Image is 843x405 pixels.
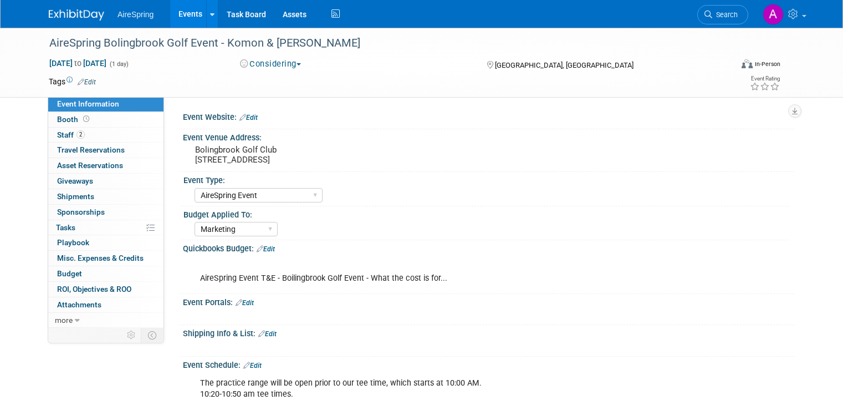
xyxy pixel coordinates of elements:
[49,76,96,87] td: Tags
[742,59,753,68] img: Format-Inperson.png
[183,109,794,123] div: Event Website:
[76,130,85,139] span: 2
[48,205,164,220] a: Sponsorships
[183,325,794,340] div: Shipping Info & List:
[48,235,164,250] a: Playbook
[48,143,164,158] a: Travel Reservations
[81,115,91,123] span: Booth not reserved yet
[183,206,789,220] div: Budget Applied To:
[258,330,277,338] a: Edit
[243,362,262,369] a: Edit
[48,97,164,112] a: Event Information
[57,130,85,139] span: Staff
[183,240,794,255] div: Quickbooks Budget:
[55,316,73,325] span: more
[48,282,164,297] a: ROI, Objectives & ROO
[48,174,164,189] a: Giveaways
[48,158,164,173] a: Asset Reservations
[48,266,164,281] a: Budget
[141,328,164,342] td: Toggle Event Tabs
[195,145,426,165] pre: Bolingbrook Golf Club [STREET_ADDRESS]
[57,192,94,201] span: Shipments
[183,294,794,308] div: Event Portals:
[73,59,83,68] span: to
[57,145,125,154] span: Travel Reservations
[763,4,784,25] img: Angie Handal
[48,112,164,127] a: Booth
[183,129,794,143] div: Event Venue Address:
[697,5,748,24] a: Search
[56,223,75,232] span: Tasks
[183,357,794,371] div: Event Schedule:
[57,300,101,309] span: Attachments
[122,328,141,342] td: Personalize Event Tab Strip
[712,11,738,19] span: Search
[57,207,105,216] span: Sponsorships
[78,78,96,86] a: Edit
[45,33,718,53] div: AireSpring Bolingbrook Golf Event - Komon & [PERSON_NAME]
[117,10,154,19] span: AireSpring
[754,60,780,68] div: In-Person
[57,285,131,293] span: ROI, Objectives & ROO
[48,128,164,143] a: Staff2
[49,58,107,68] span: [DATE] [DATE]
[257,245,275,253] a: Edit
[57,115,91,124] span: Booth
[48,313,164,328] a: more
[48,297,164,312] a: Attachments
[239,114,258,121] a: Edit
[49,9,104,21] img: ExhibitDay
[57,99,119,108] span: Event Information
[183,172,789,186] div: Event Type:
[48,189,164,204] a: Shipments
[672,58,780,74] div: Event Format
[57,238,89,247] span: Playbook
[192,256,676,290] div: AireSpring Event T&E - Boilingbrook Golf Event - What the cost is for...
[57,161,123,170] span: Asset Reservations
[109,60,129,68] span: (1 day)
[236,58,305,70] button: Considering
[236,299,254,307] a: Edit
[48,220,164,235] a: Tasks
[57,269,82,278] span: Budget
[495,61,633,69] span: [GEOGRAPHIC_DATA], [GEOGRAPHIC_DATA]
[57,176,93,185] span: Giveaways
[48,251,164,266] a: Misc. Expenses & Credits
[57,254,144,262] span: Misc. Expenses & Credits
[750,76,780,82] div: Event Rating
